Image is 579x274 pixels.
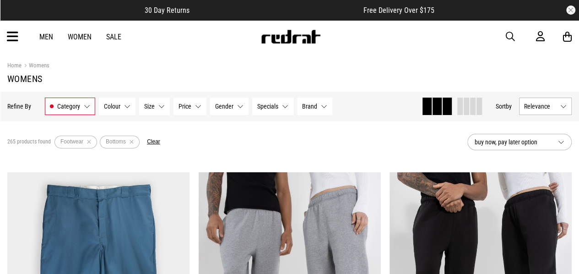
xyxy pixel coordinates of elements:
[173,98,206,115] button: Price
[7,62,22,69] a: Home
[147,138,160,146] button: Clear
[68,33,92,41] a: Women
[297,98,332,115] button: Brand
[506,103,512,110] span: by
[7,103,31,110] p: Refine By
[467,134,572,150] button: buy now, pay later option
[302,103,317,110] span: Brand
[475,137,551,148] span: buy now, pay later option
[524,103,557,110] span: Relevance
[99,98,135,115] button: Colour
[106,33,121,41] a: Sale
[126,136,137,148] button: Remove filter
[22,62,49,71] a: Womens
[257,103,278,110] span: Specials
[210,98,249,115] button: Gender
[39,33,53,41] a: Men
[45,98,95,115] button: Category
[252,98,293,115] button: Specials
[60,138,83,145] span: Footwear
[139,98,170,115] button: Size
[215,103,233,110] span: Gender
[519,98,572,115] button: Relevance
[106,138,126,145] span: Bottoms
[83,136,95,148] button: Remove filter
[144,103,155,110] span: Size
[104,103,120,110] span: Colour
[145,6,189,15] span: 30 Day Returns
[496,101,512,112] button: Sortby
[57,103,80,110] span: Category
[7,73,572,84] h1: Womens
[7,4,35,31] button: Open LiveChat chat widget
[179,103,191,110] span: Price
[363,6,434,15] span: Free Delivery Over $175
[208,5,345,15] iframe: Customer reviews powered by Trustpilot
[7,138,51,146] span: 265 products found
[260,30,321,44] img: Redrat logo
